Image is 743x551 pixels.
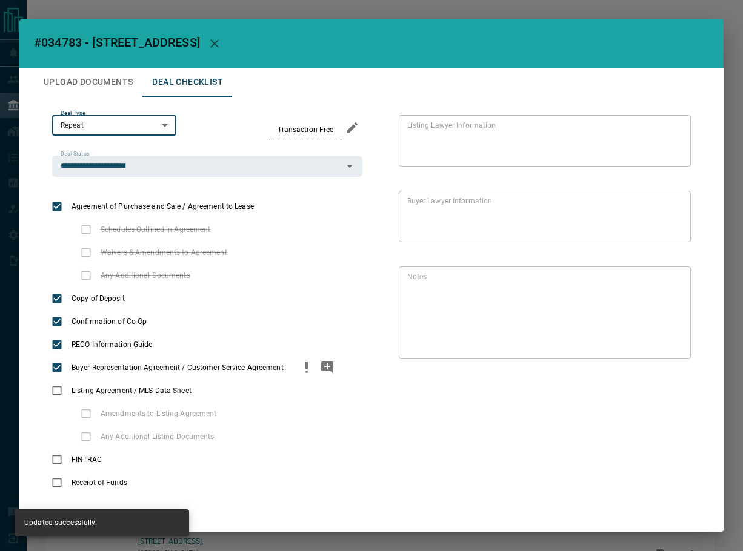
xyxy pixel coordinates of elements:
span: Confirmation of Co-Op [68,316,150,327]
textarea: text field [407,196,678,237]
label: Deal Type [61,110,85,117]
span: #034783 - [STREET_ADDRESS] [34,35,200,50]
textarea: text field [407,272,678,354]
button: Open [341,157,358,174]
div: Repeat [52,115,176,136]
span: Any Additional Listing Documents [98,431,218,442]
span: Buyer Representation Agreement / Customer Service Agreement [68,362,287,373]
span: Schedules Outlined in Agreement [98,224,214,235]
span: Waivers & Amendments to Agreement [98,247,230,258]
span: Copy of Deposit [68,293,128,304]
button: priority [296,356,317,379]
button: Upload Documents [34,68,142,97]
span: Amendments to Listing Agreement [98,408,220,419]
span: Listing Agreement / MLS Data Sheet [68,385,195,396]
textarea: text field [407,120,678,162]
button: Deal Checklist [142,68,233,97]
span: FINTRAC [68,454,105,465]
button: edit [342,117,362,138]
span: Receipt of Funds [68,477,130,488]
span: Any Additional Documents [98,270,193,281]
button: add note [317,356,338,379]
div: Updated successfully. [24,513,97,533]
span: Agreement of Purchase and Sale / Agreement to Lease [68,201,257,212]
span: RECO Information Guide [68,339,155,350]
label: Deal Status [61,150,89,158]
